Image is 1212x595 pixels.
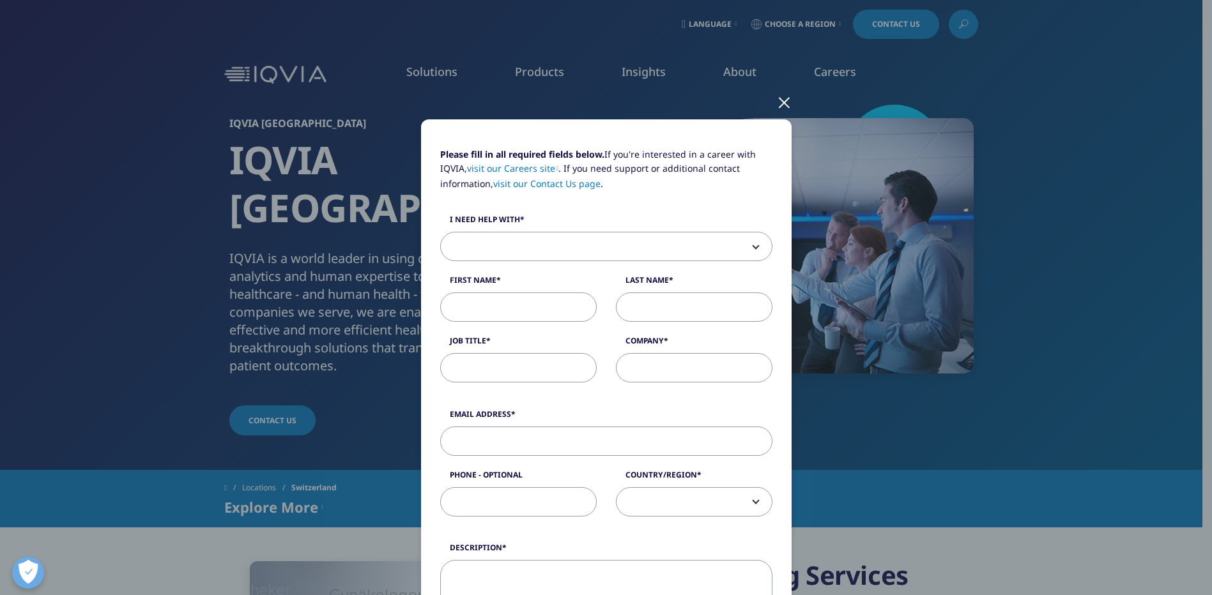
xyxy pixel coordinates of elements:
label: I need help with [440,214,772,232]
label: Company [616,335,772,353]
a: visit our Contact Us page [493,177,601,190]
label: First Name [440,275,597,292]
label: Email Address [440,409,772,426]
button: Beállítások megnyitása [12,557,44,589]
label: Description [440,542,772,560]
a: visit our Careers site [467,162,559,174]
label: Job Title [440,335,597,353]
label: Country/Region [616,469,772,487]
label: Phone - Optional [440,469,597,487]
strong: Please fill in all required fields below. [440,148,604,160]
p: If you're interested in a career with IQVIA, . If you need support or additional contact informat... [440,147,772,200]
label: Last Name [616,275,772,292]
